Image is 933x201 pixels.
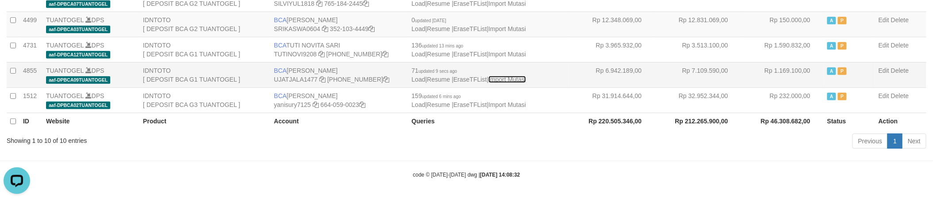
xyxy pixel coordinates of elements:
[741,87,824,113] td: Rp 232.000,00
[412,76,426,83] a: Load
[488,51,526,58] a: Import Mutasi
[453,101,487,108] a: EraseTFList
[427,51,450,58] a: Resume
[412,51,426,58] a: Load
[274,16,287,24] span: BCA
[891,42,909,49] a: Delete
[139,113,271,130] th: Product
[412,67,457,74] span: 71
[412,67,526,83] span: | | |
[43,37,139,62] td: DPS
[569,37,655,62] td: Rp 3.965.932,00
[322,25,328,32] a: Copy SRIKASWA0604 to clipboard
[488,25,526,32] a: Import Mutasi
[43,12,139,37] td: DPS
[274,101,311,108] a: yanisury7125
[359,101,365,108] a: Copy 6640590023 to clipboard
[488,101,526,108] a: Import Mutasi
[427,25,450,32] a: Resume
[838,17,847,24] span: Paused
[569,87,655,113] td: Rp 31.914.644,00
[838,93,847,100] span: Paused
[274,92,287,99] span: BCA
[139,62,271,87] td: IDNTOTO [ DEPOSIT BCA G1 TUANTOGEL ]
[139,12,271,37] td: IDNTOTO [ DEPOSIT BCA G2 TUANTOGEL ]
[838,42,847,50] span: Paused
[19,37,43,62] td: 4731
[412,101,426,108] a: Load
[43,87,139,113] td: DPS
[655,37,741,62] td: Rp 3.513.100,00
[891,16,909,24] a: Delete
[274,67,287,74] span: BCA
[319,76,325,83] a: Copy UJATJALA1477 to clipboard
[46,42,84,49] a: TUANTOGEL
[480,172,520,178] strong: [DATE] 14:08:32
[488,76,526,83] a: Import Mutasi
[418,69,457,74] span: updated 9 secs ago
[741,12,824,37] td: Rp 150.000,00
[43,62,139,87] td: DPS
[408,113,569,130] th: Queries
[46,16,84,24] a: TUANTOGEL
[453,25,487,32] a: EraseTFList
[412,16,446,24] span: 0
[569,12,655,37] td: Rp 12.348.069,00
[368,25,375,32] a: Copy 3521034449 to clipboard
[741,37,824,62] td: Rp 1.590.832,00
[413,172,520,178] small: code © [DATE]-[DATE] dwg |
[46,102,110,109] span: aaf-DPBCA02TUANTOGEL
[422,94,461,99] span: updated 6 mins ago
[891,92,909,99] a: Delete
[7,133,382,145] div: Showing 1 to 10 of 10 entries
[383,76,389,83] a: Copy 4062238953 to clipboard
[824,113,875,130] th: Status
[569,113,655,130] th: Rp 220.505.346,00
[318,51,325,58] a: Copy TUTINOVI9208 to clipboard
[902,134,926,149] a: Next
[741,113,824,130] th: Rp 46.308.682,00
[19,12,43,37] td: 4499
[271,37,408,62] td: TUTI NOVITA SARI [PHONE_NUMBER]
[139,87,271,113] td: IDNTOTO [ DEPOSIT BCA G3 TUANTOGEL ]
[412,42,526,58] span: | | |
[46,26,110,33] span: aaf-DPBCA03TUANTOGEL
[838,67,847,75] span: Paused
[427,101,450,108] a: Resume
[655,87,741,113] td: Rp 32.952.344,00
[827,42,836,50] span: Active
[879,42,889,49] a: Edit
[46,0,110,8] span: aaf-DPBCA07TUANTOGEL
[274,51,317,58] a: TUTINOVI9208
[453,76,487,83] a: EraseTFList
[139,37,271,62] td: IDNTOTO [ DEPOSIT BCA G1 TUANTOGEL ]
[879,16,889,24] a: Edit
[19,113,43,130] th: ID
[43,113,139,130] th: Website
[827,17,836,24] span: Active
[412,92,461,99] span: 159
[271,87,408,113] td: [PERSON_NAME] 664-059-0023
[271,62,408,87] td: [PERSON_NAME] [PHONE_NUMBER]
[422,43,463,48] span: updated 13 mins ago
[879,67,889,74] a: Edit
[19,87,43,113] td: 1512
[412,92,526,108] span: | | |
[271,12,408,37] td: [PERSON_NAME] 352-103-4449
[887,134,902,149] a: 1
[412,16,526,32] span: | | |
[741,62,824,87] td: Rp 1.169.100,00
[827,67,836,75] span: Active
[274,42,286,49] span: BCA
[412,42,464,49] span: 136
[655,12,741,37] td: Rp 12.831.069,00
[569,62,655,87] td: Rp 6.942.189,00
[655,62,741,87] td: Rp 7.109.590,00
[271,113,408,130] th: Account
[453,51,487,58] a: EraseTFList
[412,25,426,32] a: Load
[852,134,888,149] a: Previous
[274,76,318,83] a: UJATJALA1477
[4,4,30,30] button: Open LiveChat chat widget
[274,25,321,32] a: SRIKASWA0604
